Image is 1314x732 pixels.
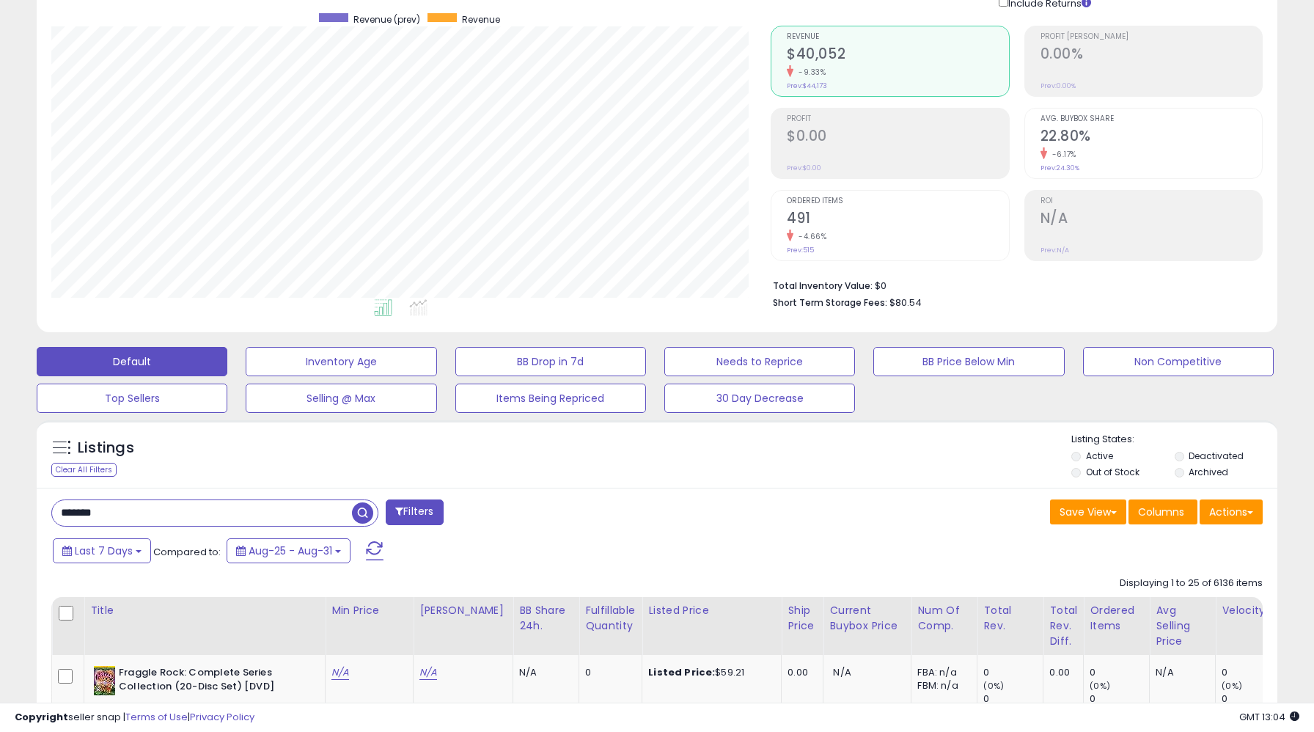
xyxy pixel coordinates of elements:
div: Listed Price [648,603,775,618]
small: Prev: $44,173 [787,81,827,90]
div: Fulfillable Quantity [585,603,636,634]
small: -6.17% [1047,149,1076,160]
small: Prev: N/A [1040,246,1069,255]
div: Ship Price [788,603,817,634]
button: BB Price Below Min [873,347,1064,376]
img: 618fVjea7-L._SL40_.jpg [94,666,115,695]
button: Columns [1128,499,1197,524]
b: Total Inventory Value: [773,279,873,292]
span: N/A [833,665,851,679]
button: 30 Day Decrease [664,384,855,413]
label: Archived [1189,466,1228,478]
div: FBM: n/a [917,679,966,692]
div: Num of Comp. [917,603,971,634]
small: Prev: 515 [787,246,814,255]
div: 0 [1090,666,1149,679]
span: Ordered Items [787,197,1008,205]
a: Terms of Use [125,710,188,724]
div: Current Buybox Price [829,603,905,634]
h2: $0.00 [787,128,1008,147]
h2: 0.00% [1040,45,1262,65]
span: Aug-25 - Aug-31 [249,543,332,558]
span: Profit [PERSON_NAME] [1040,33,1262,41]
div: Total Rev. Diff. [1049,603,1077,649]
label: Out of Stock [1086,466,1139,478]
button: Non Competitive [1083,347,1274,376]
small: -4.66% [793,231,826,242]
span: Last 7 Days [75,543,133,558]
span: Avg. Buybox Share [1040,115,1262,123]
li: $0 [773,276,1252,293]
div: 0.00 [788,666,812,679]
button: Last 7 Days [53,538,151,563]
button: Save View [1050,499,1126,524]
span: Columns [1138,505,1184,519]
span: 2025-09-8 13:04 GMT [1239,710,1299,724]
span: Revenue [787,33,1008,41]
button: Top Sellers [37,384,227,413]
h5: Listings [78,438,134,458]
a: N/A [419,665,437,680]
div: FBA: n/a [917,666,966,679]
div: Displaying 1 to 25 of 6136 items [1120,577,1263,590]
button: BB Drop in 7d [455,347,646,376]
button: Inventory Age [246,347,436,376]
label: Active [1086,450,1113,462]
h2: 22.80% [1040,128,1262,147]
div: $59.21 [648,666,770,679]
div: 0 [1222,666,1281,679]
div: Velocity [1222,603,1275,618]
div: 0 [585,666,631,679]
b: Short Term Storage Fees: [773,296,887,309]
div: 0 [983,666,1043,679]
button: Aug-25 - Aug-31 [227,538,350,563]
small: Prev: 0.00% [1040,81,1076,90]
button: Selling @ Max [246,384,436,413]
span: Profit [787,115,1008,123]
div: 0.00 [1049,666,1072,679]
small: (0%) [1222,680,1242,692]
b: Listed Price: [648,665,715,679]
div: Total Rev. [983,603,1037,634]
label: Deactivated [1189,450,1244,462]
span: Revenue (prev) [353,13,420,26]
div: seller snap | | [15,711,254,725]
div: BB Share 24h. [519,603,573,634]
div: Avg Selling Price [1156,603,1209,649]
small: Prev: $0.00 [787,164,821,172]
a: N/A [331,665,349,680]
small: (0%) [1090,680,1110,692]
h2: $40,052 [787,45,1008,65]
div: Min Price [331,603,407,618]
h2: 491 [787,210,1008,230]
div: [PERSON_NAME] [419,603,507,618]
div: Title [90,603,319,618]
button: Items Being Repriced [455,384,646,413]
span: Revenue [462,13,500,26]
small: -9.33% [793,67,826,78]
a: Privacy Policy [190,710,254,724]
h2: N/A [1040,210,1262,230]
small: (0%) [983,680,1004,692]
span: $80.54 [889,296,922,310]
button: Filters [386,499,443,525]
div: Clear All Filters [51,463,117,477]
div: Ordered Items [1090,603,1143,634]
p: Listing States: [1071,433,1277,447]
button: Needs to Reprice [664,347,855,376]
button: Actions [1200,499,1263,524]
div: N/A [519,666,568,679]
span: ROI [1040,197,1262,205]
small: Prev: 24.30% [1040,164,1079,172]
span: Compared to: [153,545,221,559]
div: N/A [1156,666,1204,679]
button: Default [37,347,227,376]
b: Fraggle Rock: Complete Series Collection (20-Disc Set) [DVD] [119,666,297,697]
strong: Copyright [15,710,68,724]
